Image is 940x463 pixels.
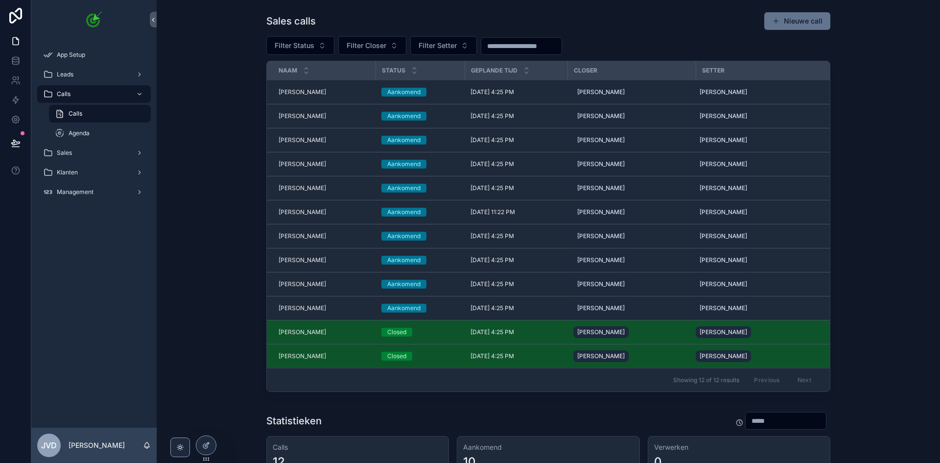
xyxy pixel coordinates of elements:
a: [DATE] 4:25 PM [470,184,562,192]
span: [DATE] 4:25 PM [470,352,514,360]
span: [PERSON_NAME] [700,136,747,144]
span: [DATE] 4:25 PM [470,112,514,120]
span: App Setup [57,51,85,59]
span: [PERSON_NAME] [700,304,747,312]
a: [DATE] 11:22 PM [470,208,562,216]
span: [DATE] 11:22 PM [470,208,515,216]
span: [DATE] 4:25 PM [470,280,514,288]
span: Geplande tijd [471,67,517,74]
a: Aankomend [381,112,459,121]
a: [PERSON_NAME] [279,280,370,288]
div: Closed [387,328,406,337]
a: Aankomend [381,136,459,145]
span: [DATE] 4:25 PM [470,256,514,264]
a: [PERSON_NAME] [696,156,818,172]
a: [PERSON_NAME] [279,160,370,168]
span: [PERSON_NAME] [279,112,326,120]
a: [PERSON_NAME] [696,206,751,218]
a: App Setup [37,46,151,64]
a: [DATE] 4:25 PM [470,280,562,288]
a: [PERSON_NAME] [696,254,751,266]
a: [PERSON_NAME] [696,228,818,244]
a: [DATE] 4:25 PM [470,328,562,336]
a: [DATE] 4:25 PM [470,232,562,240]
span: [DATE] 4:25 PM [470,232,514,240]
a: Management [37,183,151,201]
span: Calls [69,110,82,118]
h3: Calls [273,442,443,452]
a: [DATE] 4:25 PM [470,136,562,144]
a: [PERSON_NAME] [573,276,690,292]
a: [PERSON_NAME] [696,180,818,196]
span: [PERSON_NAME] [700,184,747,192]
a: [PERSON_NAME] [573,348,690,364]
a: [PERSON_NAME] [573,110,629,122]
a: [PERSON_NAME] [696,278,751,290]
span: [DATE] 4:25 PM [470,160,514,168]
span: [PERSON_NAME] [577,208,625,216]
a: [PERSON_NAME] [279,232,370,240]
span: Setter [702,67,725,74]
a: [PERSON_NAME] [573,204,690,220]
a: [PERSON_NAME] [573,350,629,362]
a: [PERSON_NAME] [573,230,629,242]
a: [PERSON_NAME] [573,134,629,146]
span: Filter Status [275,41,314,50]
span: Sales [57,149,72,157]
div: Aankomend [387,88,421,97]
span: Naam [279,67,297,74]
span: Agenda [69,129,90,137]
a: [DATE] 4:25 PM [470,88,562,96]
span: [PERSON_NAME] [700,232,747,240]
span: [PERSON_NAME] [279,328,326,336]
a: [DATE] 4:25 PM [470,112,562,120]
a: [PERSON_NAME] [279,184,370,192]
span: Management [57,188,94,196]
a: [PERSON_NAME] [573,182,629,194]
button: Select Button [410,36,477,55]
span: [PERSON_NAME] [577,280,625,288]
a: [PERSON_NAME] [573,158,629,170]
div: Aankomend [387,232,421,241]
a: Sales [37,144,151,162]
a: [PERSON_NAME] [573,228,690,244]
a: [PERSON_NAME] [279,88,370,96]
a: [PERSON_NAME] [696,350,751,362]
div: Aankomend [387,112,421,121]
a: [PERSON_NAME] [573,252,690,268]
span: [PERSON_NAME] [577,328,625,336]
a: Nieuwe call [764,12,830,30]
a: Agenda [49,124,151,142]
div: scrollable content [31,39,157,214]
h1: Statistieken [266,414,322,428]
a: [PERSON_NAME] [279,304,370,312]
button: Select Button [338,36,406,55]
div: Aankomend [387,136,421,145]
div: Aankomend [387,160,421,169]
span: Filter Closer [347,41,386,50]
span: [PERSON_NAME] [279,88,326,96]
span: [PERSON_NAME] [577,256,625,264]
span: jvd [41,439,57,451]
a: Aankomend [381,232,459,241]
span: [PERSON_NAME] [279,232,326,240]
a: [PERSON_NAME] [696,276,818,292]
span: Leads [57,71,73,78]
span: [PERSON_NAME] [577,232,625,240]
a: [PERSON_NAME] [279,112,370,120]
div: Aankomend [387,304,421,313]
a: Leads [37,66,151,83]
span: [PERSON_NAME] [279,280,326,288]
a: [PERSON_NAME] [573,254,629,266]
a: [PERSON_NAME] [696,86,751,98]
a: [PERSON_NAME] [696,132,818,148]
span: [PERSON_NAME] [279,136,326,144]
h3: Verwerken [654,442,824,452]
h1: Sales calls [266,14,316,28]
a: [PERSON_NAME] [696,348,818,364]
a: Calls [37,85,151,103]
span: [DATE] 4:25 PM [470,88,514,96]
a: [PERSON_NAME] [696,324,818,340]
a: [PERSON_NAME] [573,132,690,148]
a: [PERSON_NAME] [573,86,629,98]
